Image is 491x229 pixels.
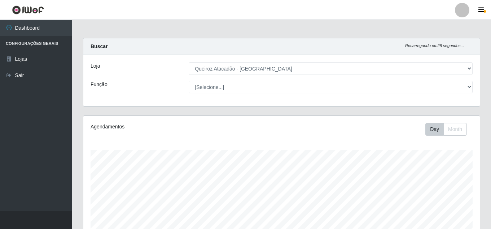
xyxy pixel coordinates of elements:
[91,43,108,49] strong: Buscar
[425,123,444,136] button: Day
[425,123,467,136] div: First group
[91,123,244,131] div: Agendamentos
[443,123,467,136] button: Month
[91,81,108,88] label: Função
[12,5,44,14] img: CoreUI Logo
[91,62,100,70] label: Loja
[425,123,473,136] div: Toolbar with button groups
[405,43,464,48] i: Recarregando em 28 segundos...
